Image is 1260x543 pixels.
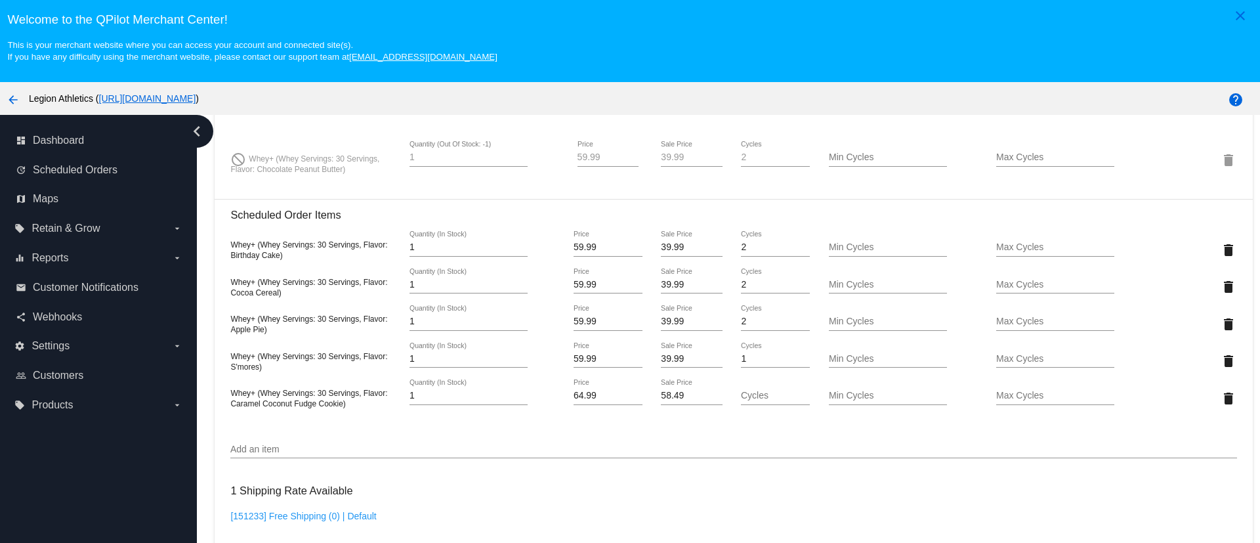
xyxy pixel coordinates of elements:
span: Customers [33,370,83,381]
mat-icon: delete [1221,316,1236,332]
h3: Welcome to the QPilot Merchant Center! [7,12,1252,27]
input: Price [574,280,642,290]
i: email [16,282,26,293]
span: Whey+ (Whey Servings: 30 Servings, Flavor: Cocoa Cereal) [230,278,387,297]
input: Cycles [741,316,810,327]
input: Min Cycles [829,316,947,327]
input: Min Cycles [829,354,947,364]
input: Sale Price [661,316,722,327]
h3: Scheduled Order Items [230,199,1236,221]
h3: 1 Shipping Rate Available [230,477,352,505]
input: Price [574,242,642,253]
input: Max Cycles [996,280,1114,290]
span: Scheduled Orders [33,164,117,176]
i: share [16,312,26,322]
a: people_outline Customers [16,365,182,386]
mat-icon: do_not_disturb [230,152,246,167]
span: Settings [31,340,70,352]
input: Max Cycles [996,354,1114,364]
i: dashboard [16,135,26,146]
input: Add an item [230,445,1236,455]
span: Retain & Grow [31,223,100,234]
span: Customer Notifications [33,282,138,293]
input: Quantity (Out Of Stock: -1) [409,152,528,163]
input: Min Cycles [829,391,947,401]
a: [151233] Free Shipping (0) | Default [230,511,376,521]
input: Cycles [741,391,810,401]
input: Quantity (In Stock) [409,280,528,290]
span: Whey+ (Whey Servings: 30 Servings, Flavor: S'mores) [230,352,387,372]
i: arrow_drop_down [172,400,182,410]
i: people_outline [16,370,26,381]
i: map [16,194,26,204]
a: map Maps [16,188,182,209]
input: Quantity (In Stock) [409,316,528,327]
a: share Webhooks [16,307,182,328]
span: Webhooks [33,311,82,323]
span: Whey+ (Whey Servings: 30 Servings, Flavor: Birthday Cake) [230,240,387,260]
input: Sale Price [661,391,722,401]
a: [URL][DOMAIN_NAME] [99,93,196,104]
input: Min Cycles [829,242,947,253]
i: arrow_drop_down [172,341,182,351]
a: email Customer Notifications [16,277,182,298]
input: Cycles [741,242,810,253]
i: arrow_drop_down [172,253,182,263]
mat-icon: help [1228,92,1244,108]
span: Legion Athletics ( ) [29,93,199,104]
small: This is your merchant website where you can access your account and connected site(s). If you hav... [7,40,497,62]
input: Max Cycles [996,242,1114,253]
mat-icon: delete [1221,242,1236,258]
input: Cycles [741,354,810,364]
input: Max Cycles [996,316,1114,327]
input: Sale Price [661,354,722,364]
mat-icon: close [1232,8,1248,24]
span: Reports [31,252,68,264]
input: Price [574,354,642,364]
i: update [16,165,26,175]
mat-icon: delete [1221,353,1236,369]
input: Quantity (In Stock) [409,242,528,253]
span: Products [31,399,73,411]
span: Maps [33,193,58,205]
input: Max Cycles [996,391,1114,401]
input: Quantity (In Stock) [409,354,528,364]
input: Cycles [741,280,810,290]
mat-icon: delete [1221,279,1236,295]
input: Price [574,391,642,401]
input: Min Cycles [829,280,947,290]
i: chevron_left [186,121,207,142]
a: [EMAIL_ADDRESS][DOMAIN_NAME] [349,52,497,62]
mat-icon: delete [1221,391,1236,406]
input: Sale Price [661,280,722,290]
span: Dashboard [33,135,84,146]
i: arrow_drop_down [172,223,182,234]
input: Price [577,152,639,163]
input: Sale Price [661,242,722,253]
input: Max Cycles [996,152,1114,163]
span: Whey+ (Whey Servings: 30 Servings, Flavor: Caramel Coconut Fudge Cookie) [230,389,387,408]
input: Min Cycles [829,152,947,163]
input: Sale Price [661,152,722,163]
input: Price [574,316,642,327]
mat-icon: arrow_back [5,92,21,108]
a: dashboard Dashboard [16,130,182,151]
input: Quantity (In Stock) [409,391,528,401]
i: local_offer [14,223,25,234]
span: Whey+ (Whey Servings: 30 Servings, Flavor: Apple Pie) [230,315,387,334]
span: Whey+ (Whey Servings: 30 Servings, Flavor: Chocolate Peanut Butter) [230,154,379,174]
i: local_offer [14,400,25,410]
a: update Scheduled Orders [16,160,182,181]
mat-icon: delete [1221,152,1236,168]
input: Cycles [741,152,810,163]
i: equalizer [14,253,25,263]
i: settings [14,341,25,351]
